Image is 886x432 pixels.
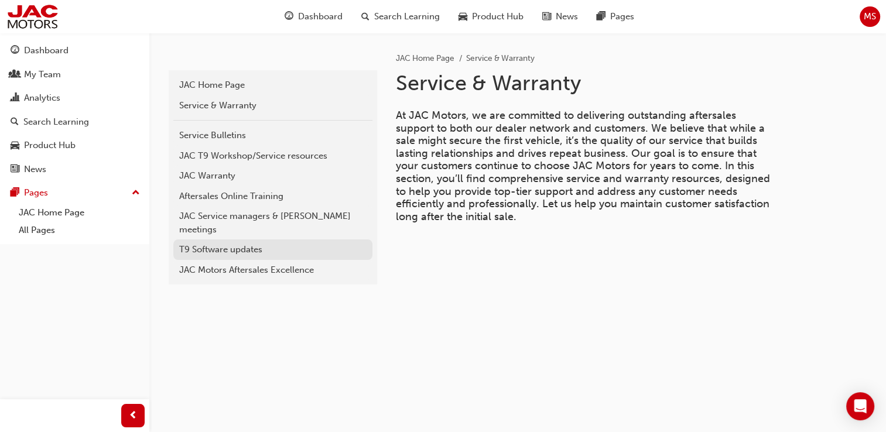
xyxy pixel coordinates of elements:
span: At JAC Motors, we are committed to delivering outstanding aftersales support to both our dealer n... [396,109,773,223]
a: JAC Home Page [173,75,372,95]
a: JAC Warranty [173,166,372,186]
a: pages-iconPages [587,5,644,29]
div: JAC Warranty [179,169,367,183]
span: MS [864,10,876,23]
div: Open Intercom Messenger [846,392,874,420]
a: search-iconSearch Learning [352,5,449,29]
h1: Service & Warranty [396,70,780,96]
span: guage-icon [285,9,293,24]
a: JAC Home Page [396,53,454,63]
div: Service & Warranty [179,99,367,112]
div: T9 Software updates [179,243,367,256]
a: guage-iconDashboard [275,5,352,29]
span: search-icon [361,9,370,24]
span: people-icon [11,70,19,80]
div: News [24,163,46,176]
span: search-icon [11,117,19,128]
div: Service Bulletins [179,129,367,142]
span: car-icon [459,9,467,24]
div: Dashboard [24,44,69,57]
span: prev-icon [129,409,138,423]
a: News [5,159,145,180]
button: Pages [5,182,145,204]
span: up-icon [132,186,140,201]
a: T9 Software updates [173,239,372,260]
div: JAC Motors Aftersales Excellence [179,263,367,277]
span: news-icon [11,164,19,175]
span: News [556,10,578,23]
div: Analytics [24,91,60,105]
div: JAC Home Page [179,78,367,92]
button: MS [860,6,880,27]
span: Search Learning [374,10,440,23]
a: Service Bulletins [173,125,372,146]
a: Analytics [5,87,145,109]
span: pages-icon [11,188,19,198]
div: Product Hub [24,139,76,152]
a: JAC T9 Workshop/Service resources [173,146,372,166]
span: guage-icon [11,46,19,56]
div: Aftersales Online Training [179,190,367,203]
div: Pages [24,186,48,200]
div: Search Learning [23,115,89,129]
span: pages-icon [597,9,606,24]
a: Service & Warranty [173,95,372,116]
li: Service & Warranty [466,52,535,66]
span: Pages [610,10,634,23]
a: Dashboard [5,40,145,61]
a: My Team [5,64,145,85]
span: Dashboard [298,10,343,23]
a: All Pages [14,221,145,239]
a: car-iconProduct Hub [449,5,533,29]
a: news-iconNews [533,5,587,29]
a: Product Hub [5,135,145,156]
span: Product Hub [472,10,524,23]
div: My Team [24,68,61,81]
div: JAC Service managers & [PERSON_NAME] meetings [179,210,367,236]
div: JAC T9 Workshop/Service resources [179,149,367,163]
span: chart-icon [11,93,19,104]
img: jac-portal [6,4,59,30]
a: JAC Motors Aftersales Excellence [173,260,372,280]
a: Aftersales Online Training [173,186,372,207]
a: JAC Home Page [14,204,145,222]
button: DashboardMy TeamAnalyticsSearch LearningProduct HubNews [5,37,145,182]
a: Search Learning [5,111,145,133]
span: news-icon [542,9,551,24]
a: JAC Service managers & [PERSON_NAME] meetings [173,206,372,239]
span: car-icon [11,140,19,151]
